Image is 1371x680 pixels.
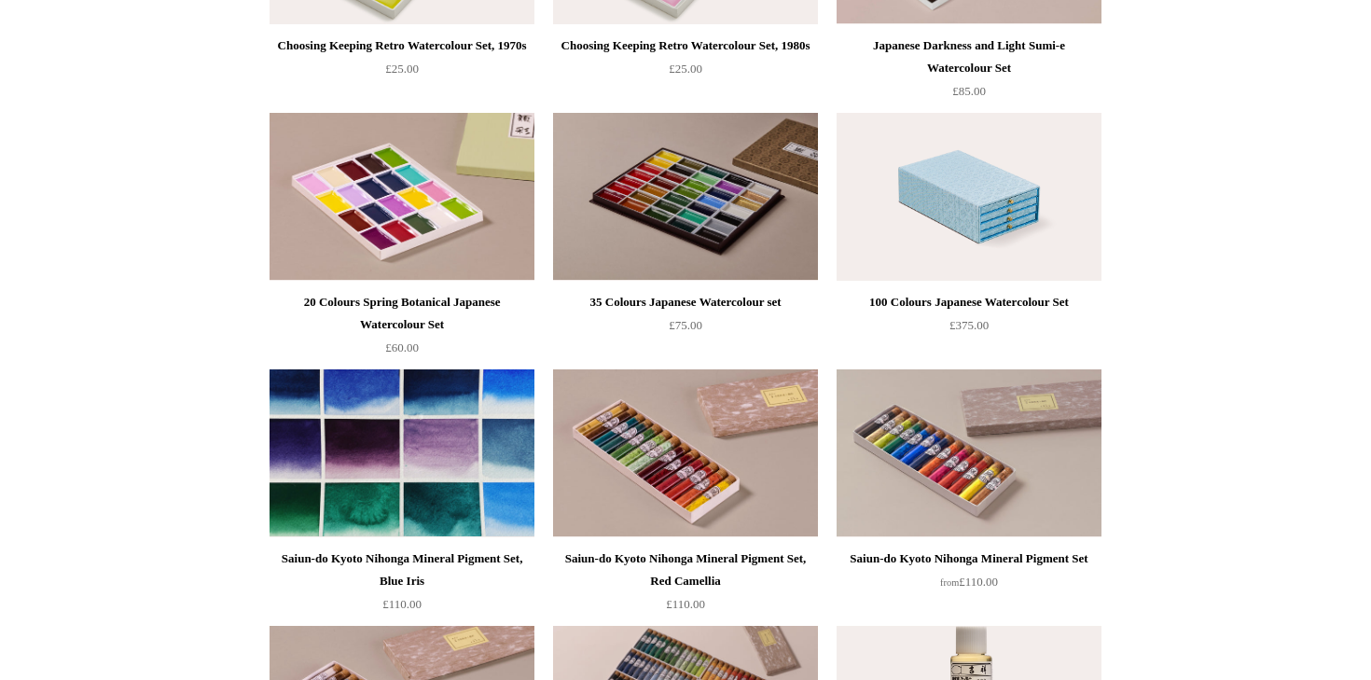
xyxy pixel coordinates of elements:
[837,113,1101,281] a: 100 Colours Japanese Watercolour Set 100 Colours Japanese Watercolour Set
[270,113,534,281] img: 20 Colours Spring Botanical Japanese Watercolour Set
[841,548,1097,570] div: Saiun-do Kyoto Nihonga Mineral Pigment Set
[553,548,818,624] a: Saiun-do Kyoto Nihonga Mineral Pigment Set, Red Camellia £110.00
[669,318,702,332] span: £75.00
[270,369,534,537] a: Saiun-do Kyoto Nihonga Mineral Pigment Set, Blue Iris Saiun-do Kyoto Nihonga Mineral Pigment Set,...
[837,113,1101,281] img: 100 Colours Japanese Watercolour Set
[382,597,422,611] span: £110.00
[837,291,1101,368] a: 100 Colours Japanese Watercolour Set £375.00
[553,113,818,281] img: 35 Colours Japanese Watercolour set
[270,113,534,281] a: 20 Colours Spring Botanical Japanese Watercolour Set 20 Colours Spring Botanical Japanese Waterco...
[270,35,534,111] a: Choosing Keeping Retro Watercolour Set, 1970s £25.00
[837,35,1101,111] a: Japanese Darkness and Light Sumi-e Watercolour Set £85.00
[952,84,986,98] span: £85.00
[385,340,419,354] span: £60.00
[553,113,818,281] a: 35 Colours Japanese Watercolour set 35 Colours Japanese Watercolour set
[274,291,530,336] div: 20 Colours Spring Botanical Japanese Watercolour Set
[553,369,818,537] img: Saiun-do Kyoto Nihonga Mineral Pigment Set, Red Camellia
[949,318,989,332] span: £375.00
[940,577,959,588] span: from
[553,369,818,537] a: Saiun-do Kyoto Nihonga Mineral Pigment Set, Red Camellia Saiun-do Kyoto Nihonga Mineral Pigment S...
[837,369,1101,537] img: Saiun-do Kyoto Nihonga Mineral Pigment Set
[385,62,419,76] span: £25.00
[270,369,534,537] img: Saiun-do Kyoto Nihonga Mineral Pigment Set, Blue Iris
[841,291,1097,313] div: 100 Colours Japanese Watercolour Set
[666,597,705,611] span: £110.00
[553,35,818,111] a: Choosing Keeping Retro Watercolour Set, 1980s £25.00
[837,548,1101,624] a: Saiun-do Kyoto Nihonga Mineral Pigment Set from£110.00
[270,548,534,624] a: Saiun-do Kyoto Nihonga Mineral Pigment Set, Blue Iris £110.00
[558,35,813,57] div: Choosing Keeping Retro Watercolour Set, 1980s
[274,548,530,592] div: Saiun-do Kyoto Nihonga Mineral Pigment Set, Blue Iris
[669,62,702,76] span: £25.00
[553,291,818,368] a: 35 Colours Japanese Watercolour set £75.00
[558,291,813,313] div: 35 Colours Japanese Watercolour set
[837,369,1101,537] a: Saiun-do Kyoto Nihonga Mineral Pigment Set Saiun-do Kyoto Nihonga Mineral Pigment Set
[274,35,530,57] div: Choosing Keeping Retro Watercolour Set, 1970s
[558,548,813,592] div: Saiun-do Kyoto Nihonga Mineral Pigment Set, Red Camellia
[841,35,1097,79] div: Japanese Darkness and Light Sumi-e Watercolour Set
[940,575,998,589] span: £110.00
[270,291,534,368] a: 20 Colours Spring Botanical Japanese Watercolour Set £60.00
